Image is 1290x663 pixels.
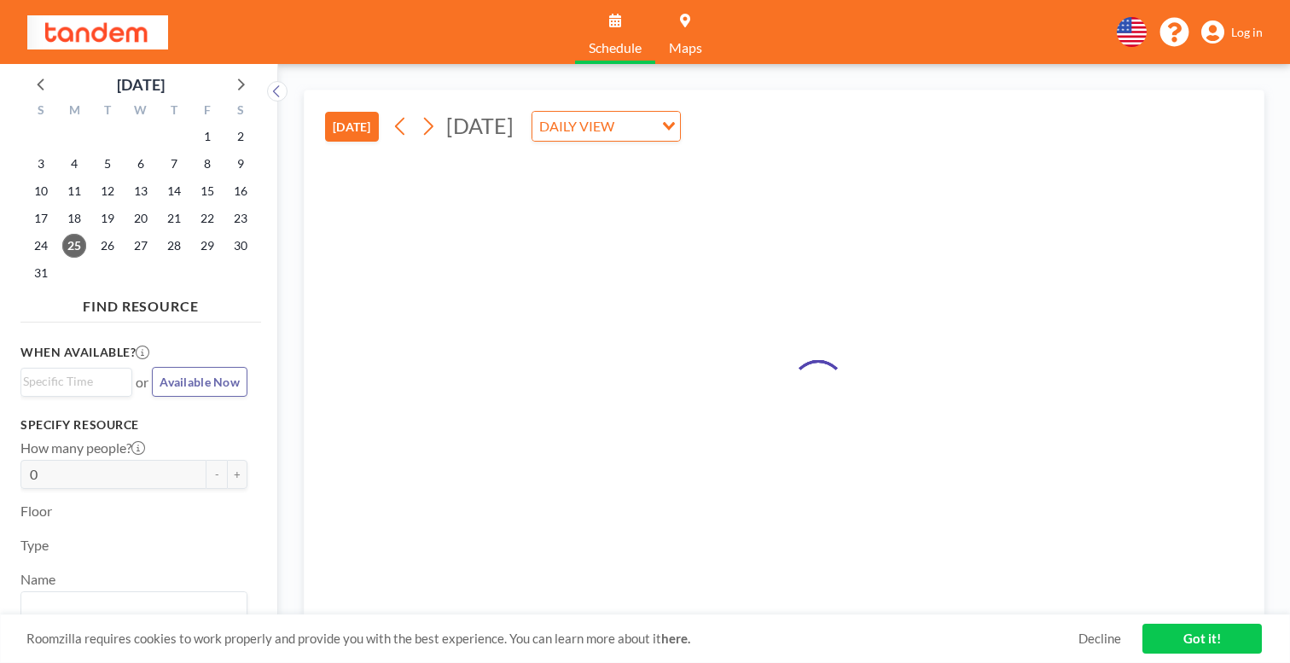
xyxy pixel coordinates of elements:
[91,101,125,123] div: T
[195,125,219,148] span: Friday, August 1, 2025
[162,179,186,203] span: Thursday, August 14, 2025
[136,374,148,391] span: or
[229,179,253,203] span: Saturday, August 16, 2025
[661,631,690,646] a: here.
[162,234,186,258] span: Thursday, August 28, 2025
[96,234,119,258] span: Tuesday, August 26, 2025
[129,234,153,258] span: Wednesday, August 27, 2025
[129,179,153,203] span: Wednesday, August 13, 2025
[62,234,86,258] span: Monday, August 25, 2025
[125,101,158,123] div: W
[29,234,53,258] span: Sunday, August 24, 2025
[669,41,702,55] span: Maps
[229,152,253,176] span: Saturday, August 9, 2025
[1078,631,1121,647] a: Decline
[21,592,247,621] div: Search for option
[62,206,86,230] span: Monday, August 18, 2025
[23,596,237,618] input: Search for option
[29,152,53,176] span: Sunday, August 3, 2025
[446,113,514,138] span: [DATE]
[96,152,119,176] span: Tuesday, August 5, 2025
[129,206,153,230] span: Wednesday, August 20, 2025
[20,439,145,457] label: How many people?
[23,372,122,391] input: Search for option
[162,152,186,176] span: Thursday, August 7, 2025
[20,417,247,433] h3: Specify resource
[20,571,55,588] label: Name
[227,460,247,489] button: +
[1231,25,1263,40] span: Log in
[20,537,49,554] label: Type
[29,179,53,203] span: Sunday, August 10, 2025
[195,179,219,203] span: Friday, August 15, 2025
[325,112,379,142] button: [DATE]
[20,291,261,315] h4: FIND RESOURCE
[58,101,91,123] div: M
[62,152,86,176] span: Monday, August 4, 2025
[96,206,119,230] span: Tuesday, August 19, 2025
[26,631,1078,647] span: Roomzilla requires cookies to work properly and provide you with the best experience. You can lea...
[229,206,253,230] span: Saturday, August 23, 2025
[619,115,652,137] input: Search for option
[229,234,253,258] span: Saturday, August 30, 2025
[206,460,227,489] button: -
[129,152,153,176] span: Wednesday, August 6, 2025
[96,179,119,203] span: Tuesday, August 12, 2025
[160,375,240,389] span: Available Now
[117,73,165,96] div: [DATE]
[152,367,247,397] button: Available Now
[190,101,224,123] div: F
[536,115,618,137] span: DAILY VIEW
[62,179,86,203] span: Monday, August 11, 2025
[157,101,190,123] div: T
[20,503,52,520] label: Floor
[224,101,257,123] div: S
[195,234,219,258] span: Friday, August 29, 2025
[1142,624,1262,654] a: Got it!
[25,101,58,123] div: S
[29,206,53,230] span: Sunday, August 17, 2025
[195,152,219,176] span: Friday, August 8, 2025
[589,41,642,55] span: Schedule
[21,369,131,394] div: Search for option
[532,112,680,141] div: Search for option
[162,206,186,230] span: Thursday, August 21, 2025
[229,125,253,148] span: Saturday, August 2, 2025
[27,15,168,49] img: organization-logo
[195,206,219,230] span: Friday, August 22, 2025
[1201,20,1263,44] a: Log in
[29,261,53,285] span: Sunday, August 31, 2025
